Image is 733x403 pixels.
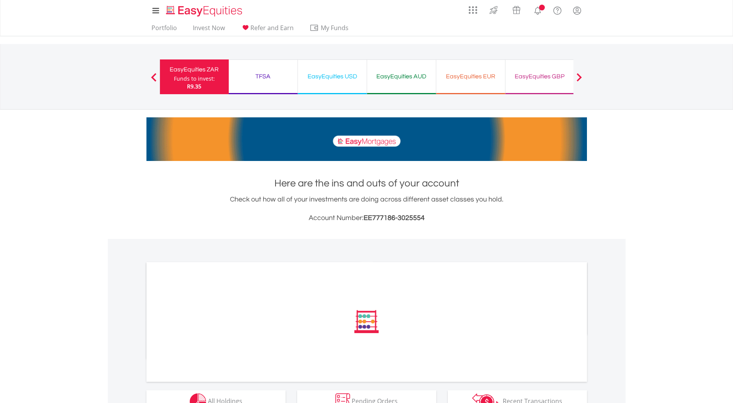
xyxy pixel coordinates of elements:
[441,71,500,82] div: EasyEquities EUR
[310,23,360,33] span: My Funds
[148,24,180,36] a: Portfolio
[303,71,362,82] div: EasyEquities USD
[364,214,425,222] span: EE777186-3025554
[165,64,224,75] div: EasyEquities ZAR
[505,2,528,16] a: Vouchers
[174,75,215,83] div: Funds to invest:
[487,4,500,16] img: thrive-v2.svg
[469,6,477,14] img: grid-menu-icon.svg
[187,83,201,90] span: R9.35
[238,24,297,36] a: Refer and Earn
[510,71,570,82] div: EasyEquities GBP
[233,71,293,82] div: TFSA
[163,2,245,17] a: Home page
[146,176,587,190] h1: Here are the ins and outs of your account
[146,213,587,224] h3: Account Number:
[165,5,245,17] img: EasyEquities_Logo.png
[528,2,548,17] a: Notifications
[250,24,294,32] span: Refer and Earn
[464,2,482,14] a: AppsGrid
[567,2,587,19] a: My Profile
[146,194,587,224] div: Check out how all of your investments are doing across different asset classes you hold.
[372,71,431,82] div: EasyEquities AUD
[146,77,162,85] button: Previous
[548,2,567,17] a: FAQ's and Support
[146,117,587,161] img: EasyMortage Promotion Banner
[571,77,587,85] button: Next
[510,4,523,16] img: vouchers-v2.svg
[190,24,228,36] a: Invest Now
